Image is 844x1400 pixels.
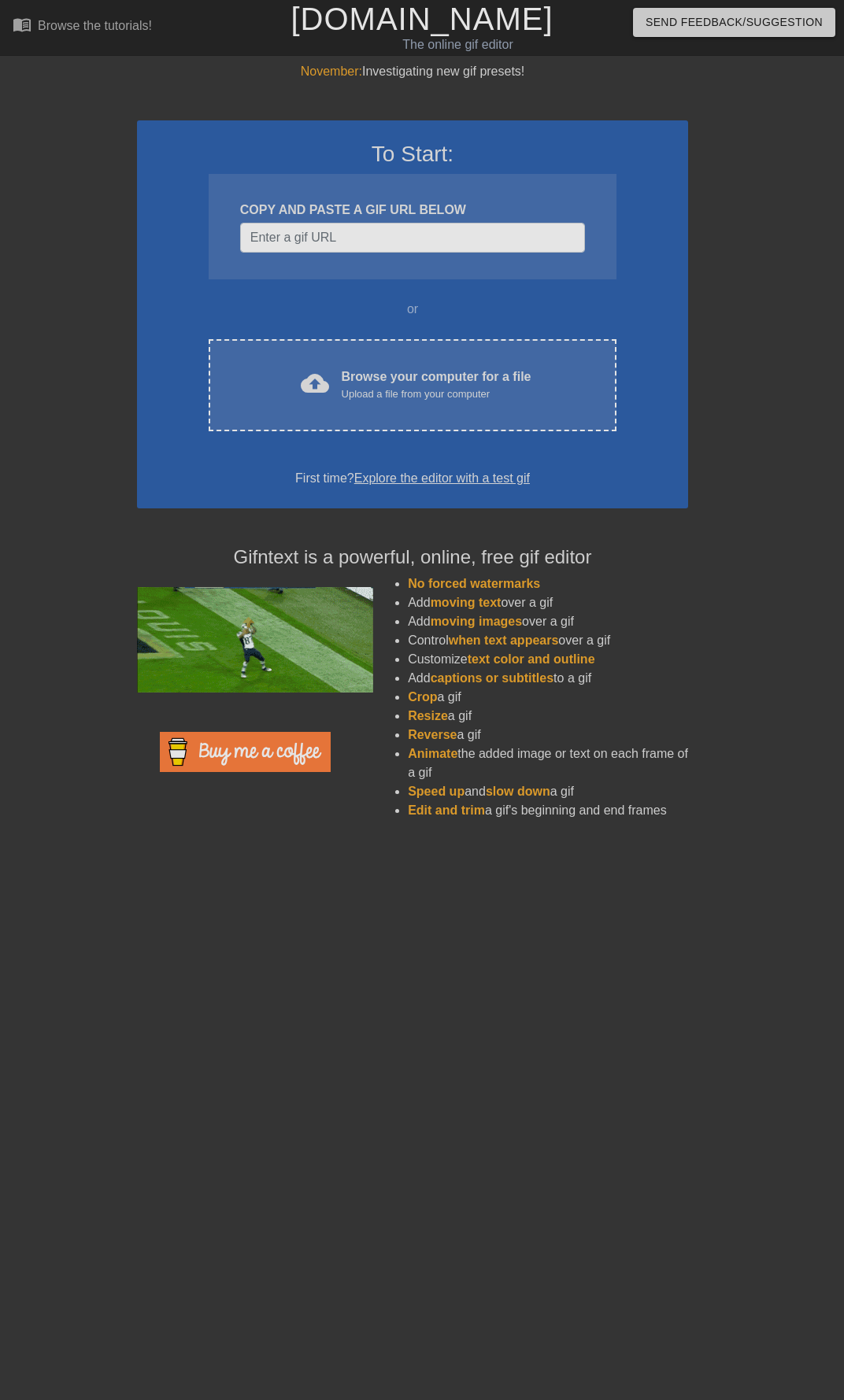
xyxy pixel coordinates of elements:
[408,593,688,612] li: Add over a gif
[431,615,522,628] span: moving images
[646,13,823,32] span: Send Feedback/Suggestion
[408,803,485,817] span: Edit and trim
[301,65,362,78] span: November:
[408,669,688,688] li: Add to a gif
[342,386,531,402] div: Upload a file from your computer
[137,62,688,81] div: Investigating new gif presets!
[408,690,437,704] span: Crop
[408,728,457,741] span: Reverse
[342,368,531,402] div: Browse your computer for a file
[408,709,448,722] span: Resize
[178,300,647,319] div: or
[291,2,553,36] a: [DOMAIN_NAME]
[431,596,502,609] span: moving text
[408,650,688,669] li: Customize
[486,785,550,798] span: slow down
[408,782,688,801] li: and a gif
[160,732,331,772] img: Buy Me A Coffee
[633,8,835,37] button: Send Feedback/Suggestion
[240,223,585,253] input: Username
[38,19,152,32] div: Browse the tutorials!
[13,15,152,39] a: Browse the tutorials!
[408,785,465,798] span: Speed up
[408,801,688,820] li: a gif's beginning and end frames
[408,631,688,650] li: Control over a gif
[449,634,559,647] span: when text appears
[240,201,585,220] div: COPY AND PASTE A GIF URL BELOW
[408,612,688,631] li: Add over a gif
[408,726,688,744] li: a gif
[137,587,373,693] img: football_small.gif
[301,369,329,397] span: cloud_upload
[289,35,626,54] div: The online gif editor
[408,577,540,590] span: No forced watermarks
[137,546,688,569] h4: Gifntext is a powerful, online, free gif editor
[408,707,688,726] li: a gif
[157,141,668,168] h3: To Start:
[157,469,668,488] div: First time?
[431,671,553,685] span: captions or subtitles
[354,471,530,485] a: Explore the editor with a test gif
[408,688,688,707] li: a gif
[408,747,457,760] span: Animate
[13,15,31,34] span: menu_book
[468,652,595,666] span: text color and outline
[408,744,688,782] li: the added image or text on each frame of a gif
